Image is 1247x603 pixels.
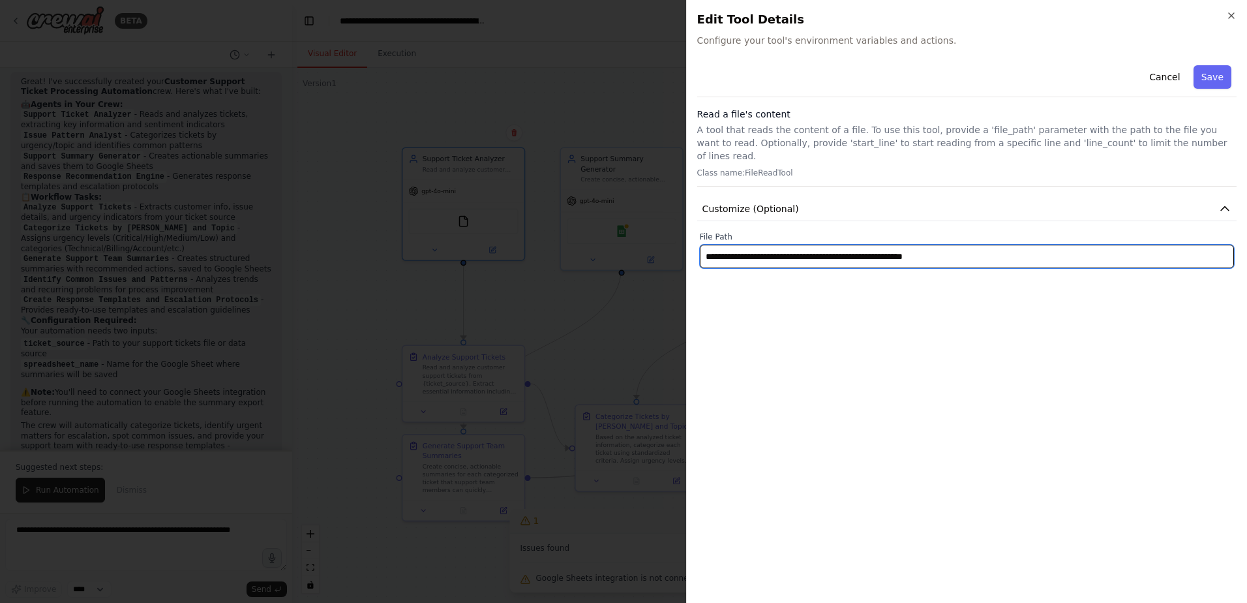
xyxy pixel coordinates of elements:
button: Cancel [1141,65,1188,89]
button: Customize (Optional) [697,197,1237,221]
h3: Read a file's content [697,108,1237,121]
h2: Edit Tool Details [697,10,1237,29]
p: A tool that reads the content of a file. To use this tool, provide a 'file_path' parameter with t... [697,123,1237,162]
span: Configure your tool's environment variables and actions. [697,34,1237,47]
button: Save [1194,65,1231,89]
span: Customize (Optional) [702,202,799,215]
p: Class name: FileReadTool [697,168,1237,178]
label: File Path [700,232,1234,242]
